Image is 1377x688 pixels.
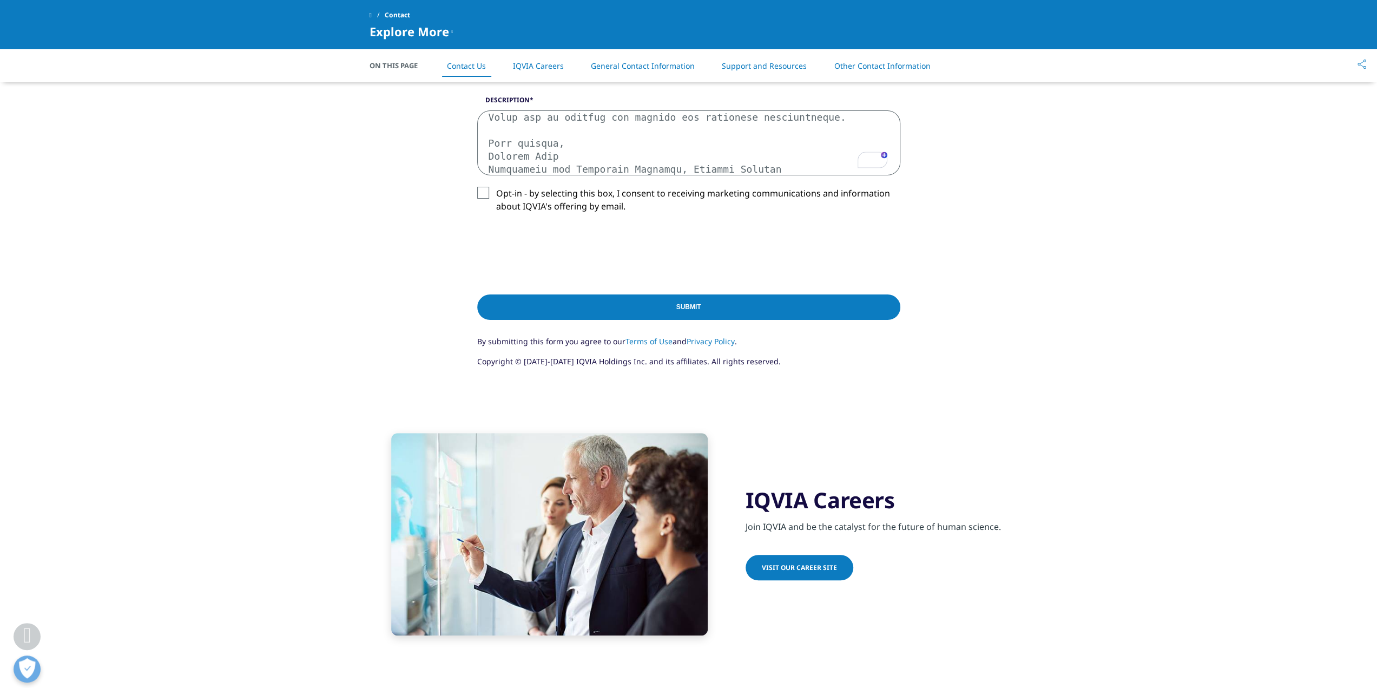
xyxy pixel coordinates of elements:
label: Description [477,95,900,110]
a: Other Contact Information [834,61,930,71]
span: On This Page [370,60,429,71]
a: Support and Resources [722,61,807,71]
a: Terms of Use [625,336,673,346]
button: Open Preferences [14,656,41,683]
a: Contact Us [447,61,486,71]
label: Opt-in - by selecting this box, I consent to receiving marketing communications and information a... [477,187,900,219]
span: Contact [385,5,410,25]
div: Join IQVIA and be the catalyst for the future of human science. [746,514,1008,533]
iframe: reCAPTCHA [477,230,642,272]
a: Visit our Career Site [746,555,853,580]
a: General Contact Information [591,61,695,71]
span: Explore More [370,25,449,38]
textarea: To enrich screen reader interactions, please activate Accessibility in Grammarly extension settings [477,110,900,175]
h3: IQVIA Careers [746,487,1008,514]
span: Visit our Career Site [762,563,837,572]
p: Copyright © [DATE]-[DATE] IQVIA Holdings Inc. and its affiliates. All rights reserved. [477,356,900,376]
input: Submit [477,294,900,320]
a: IQVIA Careers [513,61,564,71]
img: brainstorm on glass window [391,433,708,635]
a: Privacy Policy [687,336,735,346]
p: By submitting this form you agree to our and . [477,336,900,356]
